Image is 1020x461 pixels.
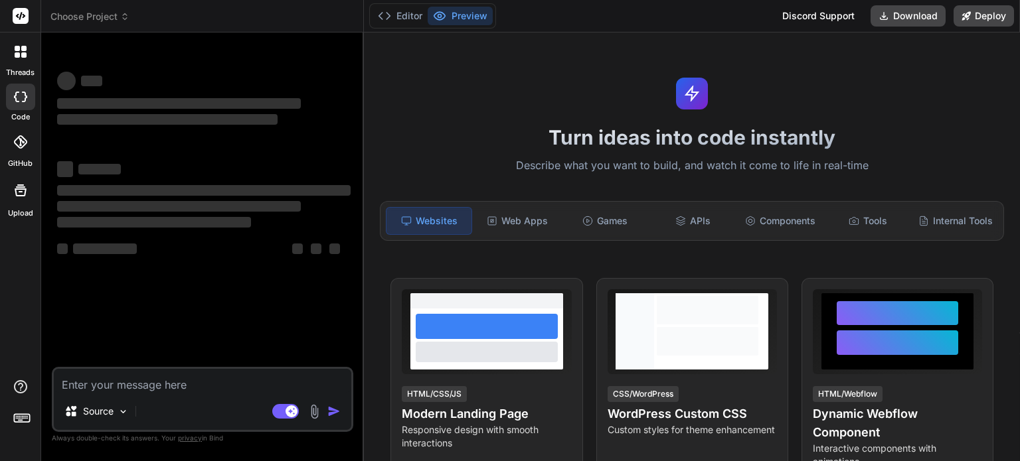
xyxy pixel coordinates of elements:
img: Pick Models [118,406,129,417]
button: Deploy [954,5,1014,27]
span: ‌ [57,72,76,90]
h4: Modern Landing Page [402,405,571,423]
div: Components [738,207,823,235]
button: Download [871,5,946,27]
h1: Turn ideas into code instantly [372,125,1012,149]
span: Choose Project [50,10,129,23]
img: icon [327,405,341,418]
img: attachment [307,404,322,419]
span: ‌ [329,243,340,254]
p: Source [83,405,114,418]
h4: Dynamic Webflow Component [813,405,982,442]
div: Tools [825,207,910,235]
h4: WordPress Custom CSS [608,405,777,423]
div: Discord Support [774,5,863,27]
label: threads [6,67,35,78]
div: CSS/WordPress [608,386,679,402]
div: Games [562,207,647,235]
div: Internal Tools [913,207,998,235]
div: HTML/CSS/JS [402,386,467,402]
div: HTML/Webflow [813,386,883,402]
span: ‌ [57,161,73,177]
p: Always double-check its answers. Your in Bind [52,432,353,444]
p: Custom styles for theme enhancement [608,423,777,436]
span: ‌ [57,201,301,212]
label: GitHub [8,158,33,169]
p: Describe what you want to build, and watch it come to life in real-time [372,157,1012,174]
span: ‌ [57,217,251,228]
span: ‌ [78,164,121,174]
span: ‌ [57,185,351,196]
label: Upload [8,208,33,219]
span: ‌ [311,243,321,254]
label: code [11,111,30,123]
button: Editor [373,7,428,25]
span: ‌ [57,98,301,109]
button: Preview [428,7,493,25]
span: ‌ [57,114,278,125]
span: privacy [178,434,202,442]
span: ‌ [81,76,102,86]
p: Responsive design with smooth interactions [402,423,571,450]
div: Websites [386,207,472,235]
div: Web Apps [475,207,560,235]
span: ‌ [73,243,137,254]
span: ‌ [292,243,303,254]
span: ‌ [57,243,68,254]
div: APIs [650,207,735,235]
